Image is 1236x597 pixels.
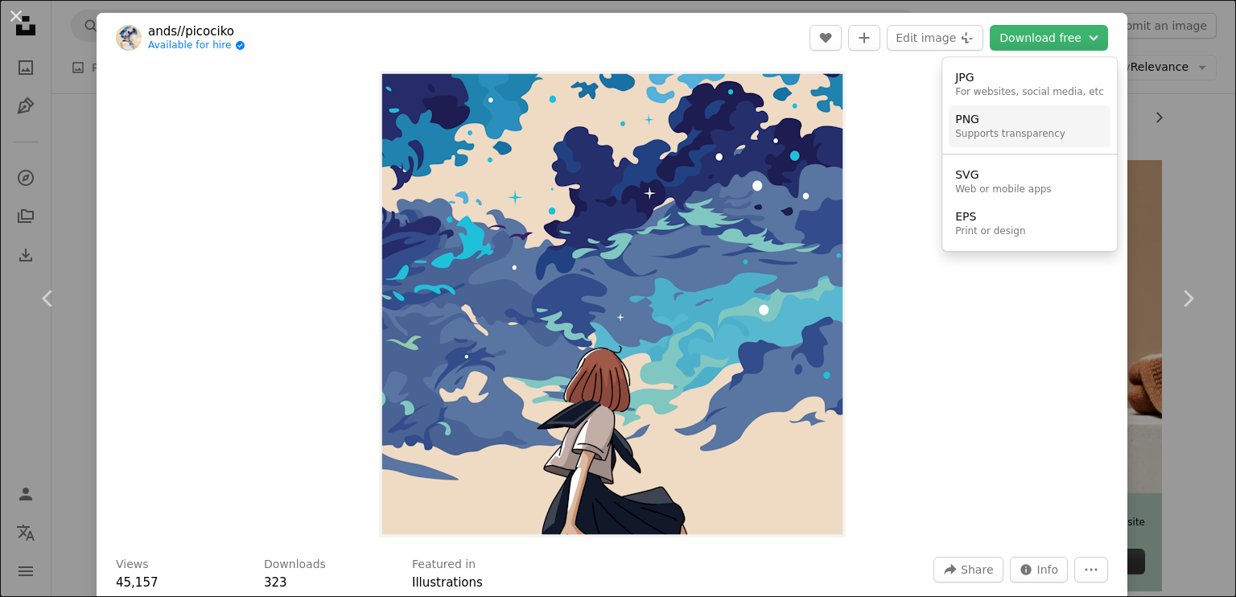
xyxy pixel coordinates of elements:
div: PNG [955,112,1065,128]
div: EPS [955,209,1025,225]
div: For websites, social media, etc [955,86,1104,99]
div: SVG [955,167,1051,183]
div: Web or mobile apps [955,183,1051,196]
div: JPG [955,70,1104,86]
div: Print or design [955,225,1025,238]
div: Supports transparency [955,128,1065,141]
button: Choose download format [990,25,1108,51]
div: Choose download format [942,57,1117,251]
